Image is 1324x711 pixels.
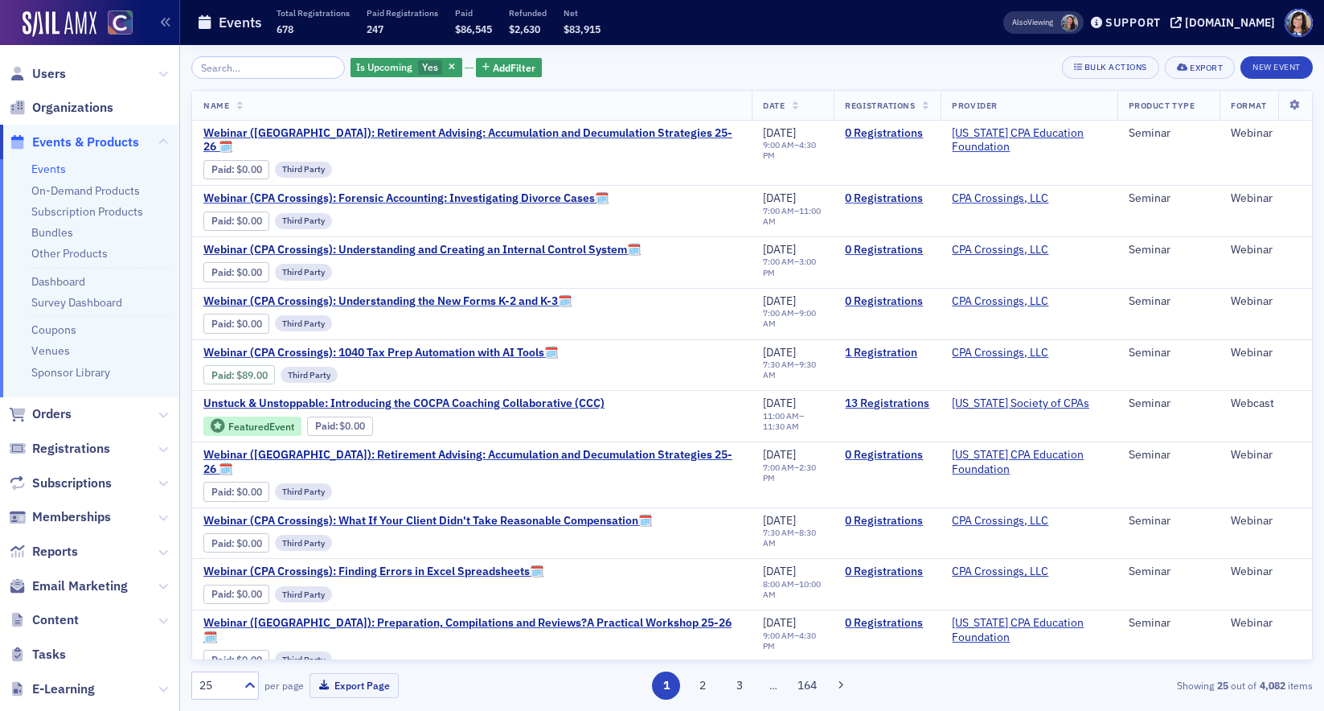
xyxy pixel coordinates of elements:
[275,162,332,178] div: Third Party
[203,565,543,579] span: Webinar (CPA Crossings): Finding Errors in Excel Spreadsheets🗓️
[203,346,558,360] span: Webinar (CPA Crossings): 1040 Tax Prep Automation with AI Tools🗓️
[9,99,113,117] a: Organizations
[1231,191,1301,206] div: Webinar
[277,23,293,35] span: 678
[952,565,1048,579] a: CPA Crossings, LLC
[275,315,332,331] div: Third Party
[763,307,794,319] time: 7:00 AM
[952,616,1105,644] a: [US_STATE] CPA Education Foundation
[23,11,96,37] a: SailAMX
[9,134,139,151] a: Events & Products
[203,191,609,206] a: Webinar (CPA Crossings): Forensic Accounting: Investigating Divorce Cases🗓️
[1256,678,1288,693] strong: 4,082
[1129,565,1208,579] div: Seminar
[236,654,262,666] span: $0.00
[236,318,262,330] span: $0.00
[211,163,236,175] span: :
[509,23,540,35] span: $2,630
[236,588,262,600] span: $0.00
[952,243,1048,257] a: CPA Crossings, LLC
[1231,346,1301,360] div: Webinar
[203,533,269,553] div: Paid: 0 - $0
[793,672,821,700] button: 164
[845,126,929,141] a: 0 Registrations
[203,212,269,231] div: Paid: 0 - $0
[211,486,232,498] a: Paid
[422,60,438,73] span: Yes
[564,7,601,18] p: Net
[725,672,753,700] button: 3
[763,462,822,483] div: –
[203,650,269,669] div: Paid: 0 - $0
[845,565,929,579] a: 0 Registrations
[763,630,816,651] time: 4:30 PM
[9,475,112,492] a: Subscriptions
[203,365,275,384] div: Paid: 1 - $8900
[9,65,66,83] a: Users
[309,673,399,698] button: Export Page
[1240,59,1313,73] a: New Event
[203,262,269,282] div: Paid: 0 - $0
[31,183,140,198] a: On-Demand Products
[339,420,365,432] span: $0.00
[32,405,72,423] span: Orders
[763,578,794,590] time: 8:00 AM
[763,396,796,410] span: [DATE]
[689,672,717,700] button: 2
[952,126,1105,154] a: [US_STATE] CPA Education Foundation
[1129,243,1208,257] div: Seminar
[211,318,232,330] a: Paid
[952,346,1048,360] a: CPA Crossings, LLC
[952,565,1053,579] span: CPA Crossings, LLC
[952,126,1105,154] span: California CPA Education Foundation
[1062,56,1159,79] button: Bulk Actions
[763,125,796,140] span: [DATE]
[203,417,301,437] div: Featured Event
[763,206,822,227] div: –
[763,256,816,277] time: 3:00 PM
[952,616,1105,644] span: California CPA Education Foundation
[1129,616,1208,631] div: Seminar
[952,397,1089,411] span: Colorado Society of CPAs
[845,294,929,309] a: 0 Registrations
[1214,678,1231,693] strong: 25
[203,126,740,154] span: Webinar (CA): Retirement Advising: Accumulation and Decumulation Strategies 25-26 🗓
[763,513,796,528] span: [DATE]
[763,528,822,549] div: –
[315,420,340,432] span: :
[203,160,269,179] div: Paid: 0 - $0
[763,462,816,483] time: 2:30 PM
[9,543,78,561] a: Reports
[1231,448,1301,462] div: Webinar
[1231,616,1301,631] div: Webinar
[203,514,652,528] a: Webinar (CPA Crossings): What If Your Client Didn't Take Reasonable Compensation🗓️
[1084,63,1147,72] div: Bulk Actions
[1129,448,1208,462] div: Seminar
[31,323,76,337] a: Coupons
[219,13,262,32] h1: Events
[763,139,816,161] time: 4:30 PM
[203,482,269,501] div: Paid: 0 - $0
[203,616,740,644] span: Webinar (CA): Preparation, Compilations and Reviews?A Practical Workshop 25-26 🗓
[493,60,535,75] span: Add Filter
[275,213,332,229] div: Third Party
[96,10,133,38] a: View Homepage
[845,616,929,631] a: 0 Registrations
[203,448,740,476] span: Webinar (CA): Retirement Advising: Accumulation and Decumulation Strategies 25-26 🗓
[275,586,332,602] div: Third Party
[845,100,915,111] span: Registrations
[476,58,542,78] button: AddFilter
[763,359,794,370] time: 7:30 AM
[1231,565,1301,579] div: Webinar
[1231,397,1301,411] div: Webcast
[952,191,1053,206] span: CPA Crossings, LLC
[211,266,232,278] a: Paid
[32,508,111,526] span: Memberships
[203,126,740,154] a: Webinar ([GEOGRAPHIC_DATA]): Retirement Advising: Accumulation and Decumulation Strategies 25-26 🗓
[211,369,236,381] span: :
[275,264,332,280] div: Third Party
[952,397,1089,411] a: [US_STATE] Society of CPAs
[1129,126,1208,141] div: Seminar
[32,680,95,698] span: E-Learning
